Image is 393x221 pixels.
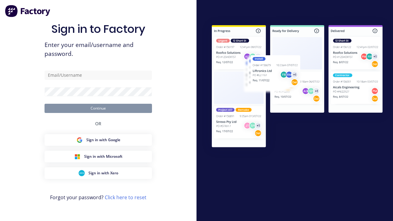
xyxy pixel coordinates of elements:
img: Microsoft Sign in [74,153,80,160]
span: Sign in with Xero [88,170,118,176]
img: Xero Sign in [79,170,85,176]
button: Google Sign inSign in with Google [45,134,152,146]
img: Sign in [201,16,393,158]
button: Microsoft Sign inSign in with Microsoft [45,151,152,162]
input: Email/Username [45,71,152,80]
h1: Sign in to Factory [51,22,145,36]
button: Xero Sign inSign in with Xero [45,167,152,179]
button: Continue [45,104,152,113]
a: Click here to reset [105,194,146,201]
span: Forgot your password? [50,194,146,201]
img: Factory [5,5,51,17]
img: Google Sign in [76,137,83,143]
div: OR [95,113,101,134]
span: Enter your email/username and password. [45,41,152,58]
span: Sign in with Google [86,137,120,143]
span: Sign in with Microsoft [84,154,123,159]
